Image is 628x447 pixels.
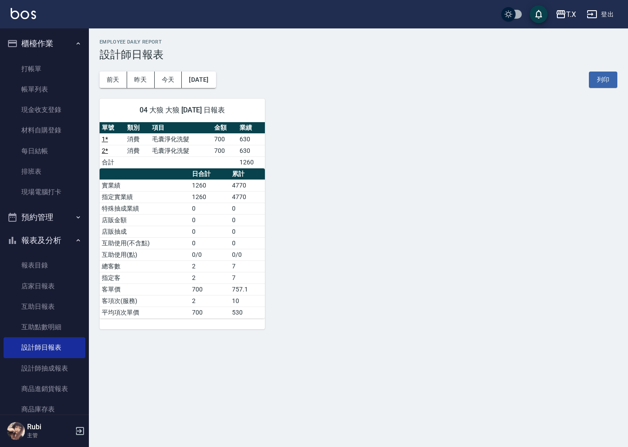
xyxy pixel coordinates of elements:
td: 530 [230,307,265,318]
p: 主管 [27,431,72,439]
td: 700 [190,307,230,318]
td: 630 [237,145,265,156]
a: 材料自購登錄 [4,120,85,140]
td: 毛囊淨化洗髮 [150,133,212,145]
td: 0 [190,214,230,226]
td: 指定客 [100,272,190,283]
td: 630 [237,133,265,145]
th: 金額 [212,122,237,134]
button: save [530,5,548,23]
td: 1260 [190,180,230,191]
button: T.X [552,5,580,24]
td: 客項次(服務) [100,295,190,307]
td: 客單價 [100,283,190,295]
div: T.X [566,9,576,20]
a: 每日結帳 [4,141,85,161]
td: 0 [230,214,265,226]
td: 互助使用(不含點) [100,237,190,249]
button: 列印 [589,72,617,88]
h3: 設計師日報表 [100,48,617,61]
td: 700 [212,133,237,145]
td: 0 [190,226,230,237]
a: 設計師日報表 [4,337,85,358]
button: 報表及分析 [4,229,85,252]
td: 10 [230,295,265,307]
td: 4770 [230,180,265,191]
td: 互助使用(點) [100,249,190,260]
td: 2 [190,272,230,283]
td: 總客數 [100,260,190,272]
h5: Rubi [27,423,72,431]
a: 互助日報表 [4,296,85,317]
td: 平均項次單價 [100,307,190,318]
td: 合計 [100,156,125,168]
a: 帳單列表 [4,79,85,100]
h2: Employee Daily Report [100,39,617,45]
a: 商品庫存表 [4,399,85,419]
td: 700 [190,283,230,295]
td: 店販抽成 [100,226,190,237]
td: 2 [190,295,230,307]
td: 消費 [125,145,150,156]
td: 特殊抽成業績 [100,203,190,214]
th: 累計 [230,168,265,180]
td: 實業績 [100,180,190,191]
td: 店販金額 [100,214,190,226]
button: 前天 [100,72,127,88]
td: 1260 [190,191,230,203]
td: 0/0 [190,249,230,260]
button: 櫃檯作業 [4,32,85,55]
td: 0 [230,203,265,214]
td: 2 [190,260,230,272]
a: 互助點數明細 [4,317,85,337]
a: 現金收支登錄 [4,100,85,120]
th: 日合計 [190,168,230,180]
a: 店家日報表 [4,276,85,296]
td: 0 [230,237,265,249]
a: 報表目錄 [4,255,85,275]
button: 登出 [583,6,617,23]
th: 業績 [237,122,265,134]
td: 毛囊淨化洗髮 [150,145,212,156]
td: 0 [230,226,265,237]
td: 1260 [237,156,265,168]
table: a dense table [100,122,265,168]
td: 消費 [125,133,150,145]
td: 0 [190,203,230,214]
a: 商品進銷貨報表 [4,379,85,399]
button: 預約管理 [4,206,85,229]
td: 4770 [230,191,265,203]
td: 7 [230,260,265,272]
th: 類別 [125,122,150,134]
th: 項目 [150,122,212,134]
span: 04 大狼 大狼 [DATE] 日報表 [110,106,254,115]
a: 現場電腦打卡 [4,182,85,202]
button: 今天 [155,72,182,88]
a: 設計師抽成報表 [4,358,85,379]
img: Logo [11,8,36,19]
td: 757.1 [230,283,265,295]
td: 0/0 [230,249,265,260]
td: 指定實業績 [100,191,190,203]
table: a dense table [100,168,265,319]
button: [DATE] [182,72,216,88]
button: 昨天 [127,72,155,88]
td: 7 [230,272,265,283]
a: 排班表 [4,161,85,182]
img: Person [7,422,25,440]
td: 700 [212,145,237,156]
td: 0 [190,237,230,249]
th: 單號 [100,122,125,134]
a: 打帳單 [4,59,85,79]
